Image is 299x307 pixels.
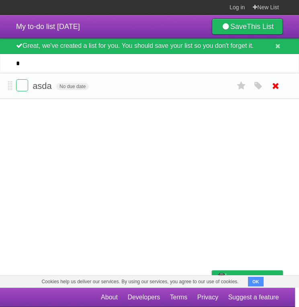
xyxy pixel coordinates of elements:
span: No due date [56,83,89,90]
img: Buy me a coffee [216,271,227,284]
a: Terms [170,290,188,305]
span: asda [33,81,54,91]
a: About [101,290,118,305]
a: Suggest a feature [228,290,279,305]
span: Buy me a coffee [229,271,279,285]
button: OK [248,277,264,286]
label: Star task [234,79,249,93]
a: Buy me a coffee [212,270,283,285]
span: My to-do list [DATE] [16,23,80,31]
span: Cookies help us deliver our services. By using our services, you agree to our use of cookies. [33,276,246,288]
label: Done [16,79,28,91]
a: Privacy [197,290,218,305]
b: This List [247,23,274,31]
a: Developers [127,290,160,305]
a: SaveThis List [212,19,283,35]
